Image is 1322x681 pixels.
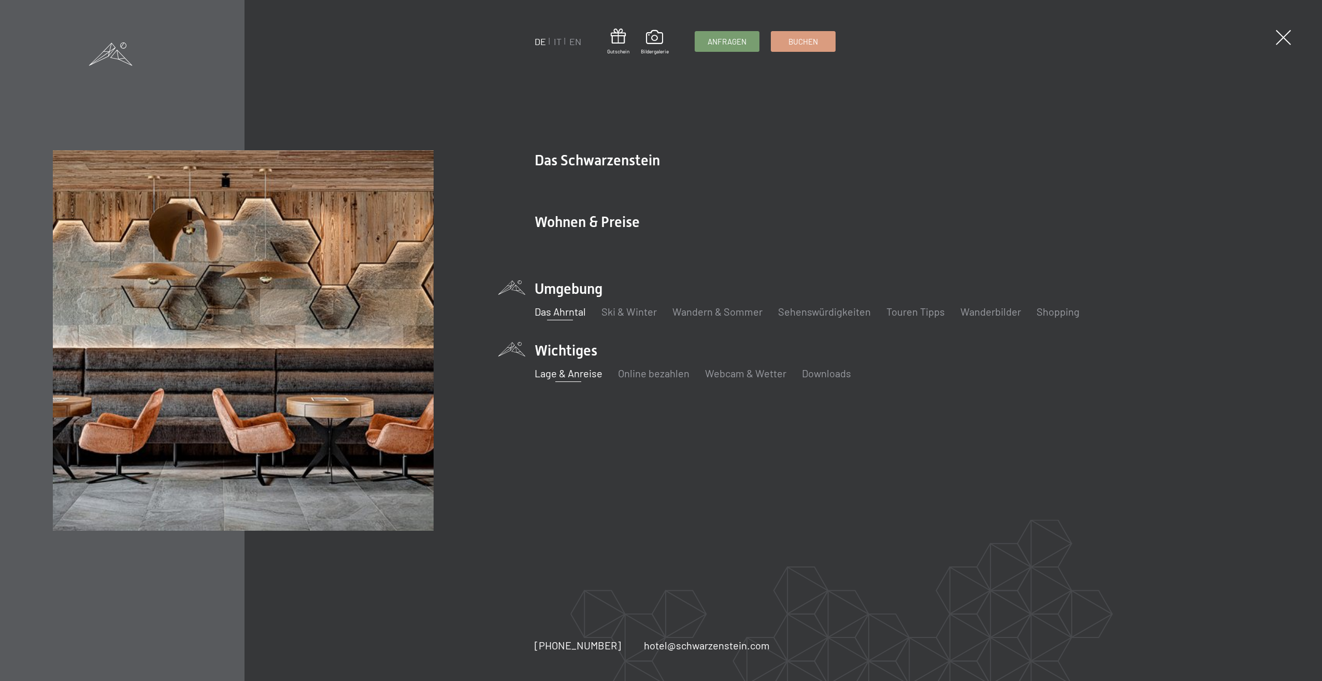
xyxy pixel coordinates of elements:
[607,29,629,55] a: Gutschein
[695,32,759,51] a: Anfragen
[535,639,621,651] span: [PHONE_NUMBER]
[569,36,581,47] a: EN
[535,305,586,318] a: Das Ahrntal
[607,48,629,55] span: Gutschein
[788,36,818,47] span: Buchen
[778,305,871,318] a: Sehenswürdigkeiten
[771,32,835,51] a: Buchen
[672,305,763,318] a: Wandern & Sommer
[1037,305,1080,318] a: Shopping
[535,367,602,379] a: Lage & Anreise
[802,367,851,379] a: Downloads
[644,638,770,652] a: hotel@schwarzenstein.com
[960,305,1021,318] a: Wanderbilder
[618,367,689,379] a: Online bezahlen
[535,36,546,47] a: DE
[708,36,746,47] span: Anfragen
[601,305,657,318] a: Ski & Winter
[886,305,945,318] a: Touren Tipps
[641,48,669,55] span: Bildergalerie
[535,638,621,652] a: [PHONE_NUMBER]
[53,150,434,531] img: Wellnesshotels - Bar - Spieltische - Kinderunterhaltung
[705,367,786,379] a: Webcam & Wetter
[641,30,669,55] a: Bildergalerie
[554,36,562,47] a: IT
